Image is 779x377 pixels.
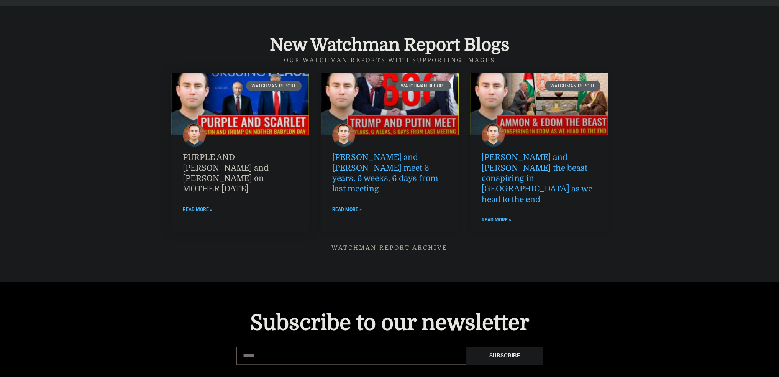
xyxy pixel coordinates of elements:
[183,123,206,147] img: Marco
[236,312,543,333] h4: Subscribe to our newsletter
[331,244,448,251] a: Watchman Report ARCHIVE
[482,216,511,224] a: Read more about Ammon and Edom the beast conspiring in Edom as we head to the end
[171,36,608,54] h4: New Watchman Report Blogs
[489,353,520,359] span: Subscribe
[332,153,438,193] a: [PERSON_NAME] and [PERSON_NAME] meet 6 years, 6 weeks, 6 days from last meeting
[246,81,302,91] div: Watchman Report
[332,205,362,214] a: Read more about Trump and Putin meet 6 years, 6 weeks, 6 days from last meeting
[183,205,212,214] a: Read more about PURPLE AND SCARLET Putin and Trump on MOTHER BABYLON day
[236,347,543,369] form: New Form
[482,153,592,204] a: [PERSON_NAME] and [PERSON_NAME] the beast conspiring in [GEOGRAPHIC_DATA] as we head to the end
[171,58,608,63] h5: Our watchman reports with supporting images
[183,153,269,193] a: PURPLE AND [PERSON_NAME] and [PERSON_NAME] on MOTHER [DATE]
[482,123,505,147] img: Marco
[545,81,600,91] div: Watchman Report
[332,123,355,147] img: Marco
[395,81,451,91] div: Watchman Report
[466,347,543,365] button: Subscribe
